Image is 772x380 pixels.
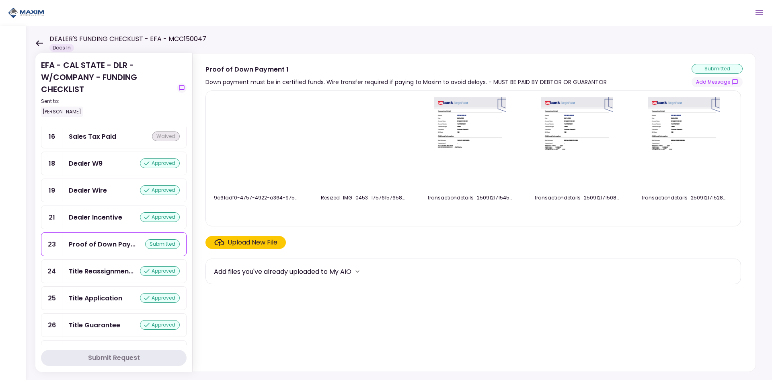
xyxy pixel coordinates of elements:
[41,259,187,283] a: 24Title Reassignmentapproved
[69,212,122,222] div: Dealer Incentive
[49,34,206,44] h1: DEALER'S FUNDING CHECKLIST - EFA - MCC150047
[642,194,726,201] div: transactiondetails_250912171528.pdf
[88,353,140,363] div: Submit Request
[69,293,122,303] div: Title Application
[177,83,187,93] button: show-messages
[41,107,83,117] div: [PERSON_NAME]
[41,179,187,202] a: 19Dealer Wireapproved
[140,320,180,330] div: approved
[49,44,74,52] div: Docs In
[41,233,62,256] div: 23
[152,131,180,141] div: waived
[41,179,62,202] div: 19
[41,286,187,310] a: 25Title Applicationapproved
[69,320,120,330] div: Title Guarantee
[205,77,607,87] div: Down payment must be in certified funds. Wire transfer required if paying to Maxim to avoid delay...
[41,125,62,148] div: 16
[140,158,180,168] div: approved
[41,350,187,366] button: Submit Request
[140,293,180,303] div: approved
[41,287,62,310] div: 25
[214,194,298,201] div: 9c61adf0-4757-4922-a364-975b6857830c (2).jpeg
[205,236,286,249] span: Click here to upload the required document
[41,59,174,117] div: EFA - CAL STATE - DLR - W/COMPANY - FUNDING CHECKLIST
[41,98,174,105] div: Sent to:
[41,206,62,229] div: 21
[69,131,116,142] div: Sales Tax Paid
[41,340,187,364] a: 31Photo of Odometer or Reefer hoursapproved
[145,239,180,249] div: submitted
[228,238,277,247] div: Upload New File
[692,77,743,87] button: show-messages
[41,232,187,256] a: 23Proof of Down Payment 1submitted
[69,185,107,195] div: Dealer Wire
[69,266,133,276] div: Title Reassignment
[535,194,619,201] div: transactiondetails_250912171508.pdf
[140,185,180,195] div: approved
[41,152,187,175] a: 18Dealer W9approved
[351,265,363,277] button: more
[41,205,187,229] a: 21Dealer Incentiveapproved
[205,64,607,74] div: Proof of Down Payment 1
[41,341,62,364] div: 31
[192,53,756,372] div: Proof of Down Payment 1Down payment must be in certified funds. Wire transfer required if paying ...
[321,194,405,201] div: Resized_IMG_0453_1757615765857 (1).jpeg
[69,239,136,249] div: Proof of Down Payment 1
[140,266,180,276] div: approved
[214,267,351,277] div: Add files you've already uploaded to My AIO
[41,260,62,283] div: 24
[8,7,44,19] img: Partner icon
[41,125,187,148] a: 16Sales Tax Paidwaived
[749,3,769,23] button: Open menu
[41,152,62,175] div: 18
[692,64,743,74] div: submitted
[69,158,103,168] div: Dealer W9
[140,212,180,222] div: approved
[41,313,187,337] a: 26Title Guaranteeapproved
[428,194,512,201] div: transactiondetails_250912171545.pdf
[41,314,62,337] div: 26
